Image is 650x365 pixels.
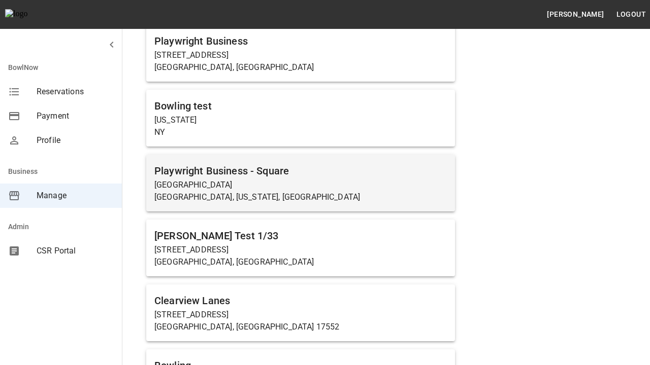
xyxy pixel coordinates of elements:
[543,5,608,24] button: [PERSON_NAME]
[154,163,447,179] h6: Playwright Business - Square
[37,86,114,98] span: Reservations
[154,228,447,244] h6: [PERSON_NAME] Test 1/33
[154,321,447,333] p: [GEOGRAPHIC_DATA], [GEOGRAPHIC_DATA] 17552
[154,244,447,256] p: [STREET_ADDRESS]
[154,61,447,74] p: [GEOGRAPHIC_DATA], [GEOGRAPHIC_DATA]
[154,33,447,49] h6: Playwright Business
[154,126,447,138] p: NY
[37,190,114,202] span: Manage
[154,49,447,61] p: [STREET_ADDRESS]
[154,309,447,321] p: [STREET_ADDRESS]
[154,191,447,203] p: [GEOGRAPHIC_DATA], [US_STATE], [GEOGRAPHIC_DATA]
[5,9,61,19] img: logo
[612,5,650,24] button: Logout
[37,134,114,147] span: Profile
[37,110,114,122] span: Payment
[154,98,447,114] h6: Bowling test
[154,293,447,309] h6: Clearview Lanes
[154,256,447,268] p: [GEOGRAPHIC_DATA], [GEOGRAPHIC_DATA]
[154,179,447,191] p: [GEOGRAPHIC_DATA]
[37,245,114,257] span: CSR Portal
[154,114,447,126] p: [US_STATE]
